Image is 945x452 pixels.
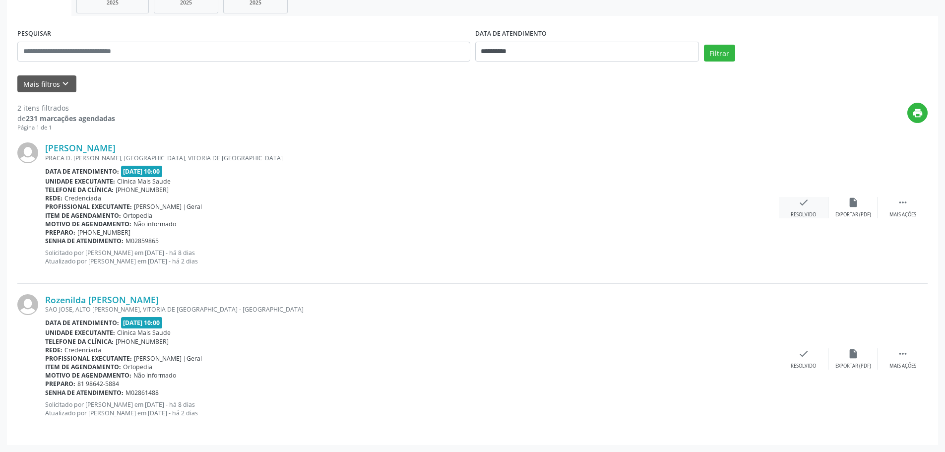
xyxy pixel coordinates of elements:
[121,166,163,177] span: [DATE] 10:00
[45,211,121,220] b: Item de agendamento:
[798,197,809,208] i: check
[835,211,871,218] div: Exportar (PDF)
[45,400,779,417] p: Solicitado por [PERSON_NAME] em [DATE] - há 8 dias Atualizado por [PERSON_NAME] em [DATE] - há 2 ...
[77,228,130,237] span: [PHONE_NUMBER]
[45,220,131,228] b: Motivo de agendamento:
[45,202,132,211] b: Profissional executante:
[64,346,101,354] span: Credenciada
[45,337,114,346] b: Telefone da clínica:
[45,142,116,153] a: [PERSON_NAME]
[475,26,547,42] label: DATA DE ATENDIMENTO
[123,363,152,371] span: Ortopedia
[134,202,202,211] span: [PERSON_NAME] |Geral
[134,354,202,363] span: [PERSON_NAME] |Geral
[889,363,916,370] div: Mais ações
[791,363,816,370] div: Resolvido
[60,78,71,89] i: keyboard_arrow_down
[17,103,115,113] div: 2 itens filtrados
[45,154,779,162] div: PRACA D. [PERSON_NAME], [GEOGRAPHIC_DATA], VITORIA DE [GEOGRAPHIC_DATA]
[897,348,908,359] i: 
[45,305,779,314] div: SAO JOSE, ALTO [PERSON_NAME], VITORIA DE [GEOGRAPHIC_DATA] - [GEOGRAPHIC_DATA]
[17,142,38,163] img: img
[889,211,916,218] div: Mais ações
[45,249,779,265] p: Solicitado por [PERSON_NAME] em [DATE] - há 8 dias Atualizado por [PERSON_NAME] em [DATE] - há 2 ...
[17,75,76,93] button: Mais filtroskeyboard_arrow_down
[45,228,75,237] b: Preparo:
[77,380,119,388] span: 81 98642-5884
[17,113,115,124] div: de
[45,354,132,363] b: Profissional executante:
[45,177,115,186] b: Unidade executante:
[848,348,859,359] i: insert_drive_file
[798,348,809,359] i: check
[45,294,159,305] a: Rozenilda [PERSON_NAME]
[26,114,115,123] strong: 231 marcações agendadas
[45,346,63,354] b: Rede:
[64,194,101,202] span: Credenciada
[45,388,124,397] b: Senha de atendimento:
[116,186,169,194] span: [PHONE_NUMBER]
[848,197,859,208] i: insert_drive_file
[45,167,119,176] b: Data de atendimento:
[835,363,871,370] div: Exportar (PDF)
[45,194,63,202] b: Rede:
[117,328,171,337] span: Clinica Mais Saude
[17,294,38,315] img: img
[912,108,923,119] i: print
[45,328,115,337] b: Unidade executante:
[133,371,176,380] span: Não informado
[897,197,908,208] i: 
[45,237,124,245] b: Senha de atendimento:
[45,380,75,388] b: Preparo:
[45,371,131,380] b: Motivo de agendamento:
[17,124,115,132] div: Página 1 de 1
[133,220,176,228] span: Não informado
[45,186,114,194] b: Telefone da clínica:
[45,363,121,371] b: Item de agendamento:
[791,211,816,218] div: Resolvido
[123,211,152,220] span: Ortopedia
[704,45,735,62] button: Filtrar
[121,317,163,328] span: [DATE] 10:00
[126,237,159,245] span: M02859865
[116,337,169,346] span: [PHONE_NUMBER]
[17,26,51,42] label: PESQUISAR
[907,103,928,123] button: print
[45,319,119,327] b: Data de atendimento:
[117,177,171,186] span: Clinica Mais Saude
[126,388,159,397] span: M02861488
